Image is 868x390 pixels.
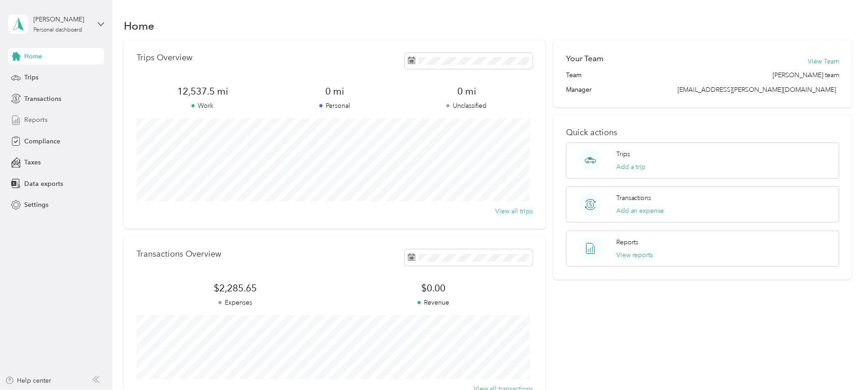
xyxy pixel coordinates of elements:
p: Reports [616,237,639,247]
p: Transactions [616,193,651,203]
span: [EMAIL_ADDRESS][PERSON_NAME][DOMAIN_NAME] [677,86,836,94]
span: Transactions [24,94,61,104]
button: Add an expense [616,206,664,216]
span: Compliance [24,137,60,146]
div: Personal dashboard [33,27,82,33]
p: Trips Overview [137,53,192,63]
span: [PERSON_NAME] team [773,70,839,80]
span: $2,285.65 [137,282,334,295]
span: Manager [566,85,592,95]
button: Add a trip [616,162,646,172]
p: Unclassified [401,101,533,111]
button: Help center [5,376,52,385]
button: View reports [616,250,653,260]
p: Work [137,101,269,111]
span: Reports [24,115,48,125]
span: Team [566,70,582,80]
span: Trips [24,73,38,82]
div: [PERSON_NAME] [33,15,90,24]
p: Trips [616,149,630,159]
h2: Your Team [566,53,603,64]
span: $0.00 [334,282,532,295]
span: 0 mi [269,85,401,98]
span: 12,537.5 mi [137,85,269,98]
p: Transactions Overview [137,249,221,259]
button: View all trips [495,206,533,216]
span: Settings [24,200,48,210]
p: Revenue [334,298,532,307]
span: Home [24,52,42,61]
span: Data exports [24,179,63,189]
p: Personal [269,101,401,111]
button: View Team [808,57,839,66]
h1: Home [124,21,154,31]
p: Quick actions [566,128,839,137]
iframe: Everlance-gr Chat Button Frame [817,339,868,390]
p: Expenses [137,298,334,307]
span: 0 mi [401,85,533,98]
span: Taxes [24,158,41,167]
